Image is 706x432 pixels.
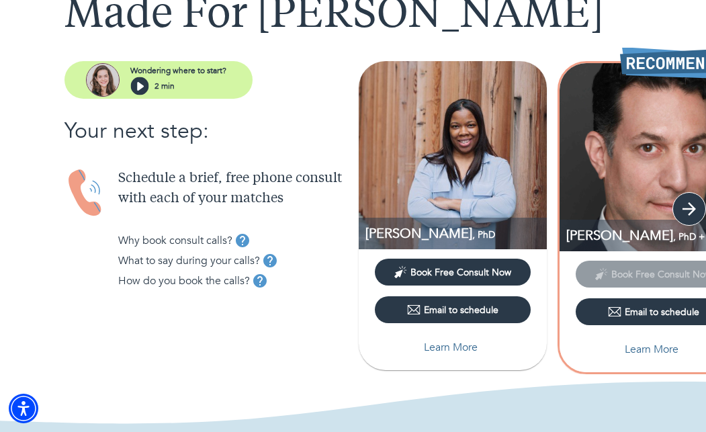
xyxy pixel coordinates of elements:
p: Why book consult calls? [118,232,232,249]
p: How do you book the calls? [118,273,250,289]
img: assistant [86,63,120,97]
p: Your next step: [64,115,353,147]
button: assistantWondering where to start?2 min [64,61,253,99]
p: Learn More [625,341,678,357]
p: Schedule a brief, free phone consult with each of your matches [118,169,353,209]
div: Accessibility Menu [9,394,38,423]
p: What to say during your calls? [118,253,260,269]
button: Email to schedule [375,296,531,323]
button: tooltip [232,230,253,251]
button: Learn More [375,334,531,361]
div: Email to schedule [608,305,699,318]
img: Handset [64,169,107,218]
button: tooltip [250,271,270,291]
p: Wondering where to start? [130,64,226,77]
span: Book Free Consult Now [410,266,511,279]
img: Dr. Tameika Lawrence PhD profile [359,61,547,249]
p: 2 min [155,80,175,92]
div: Email to schedule [407,303,498,316]
p: Learn More [424,339,478,355]
p: PhD [365,224,547,243]
button: tooltip [260,251,280,271]
span: , PhD [472,228,495,241]
button: Book Free Consult Now [375,259,531,286]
